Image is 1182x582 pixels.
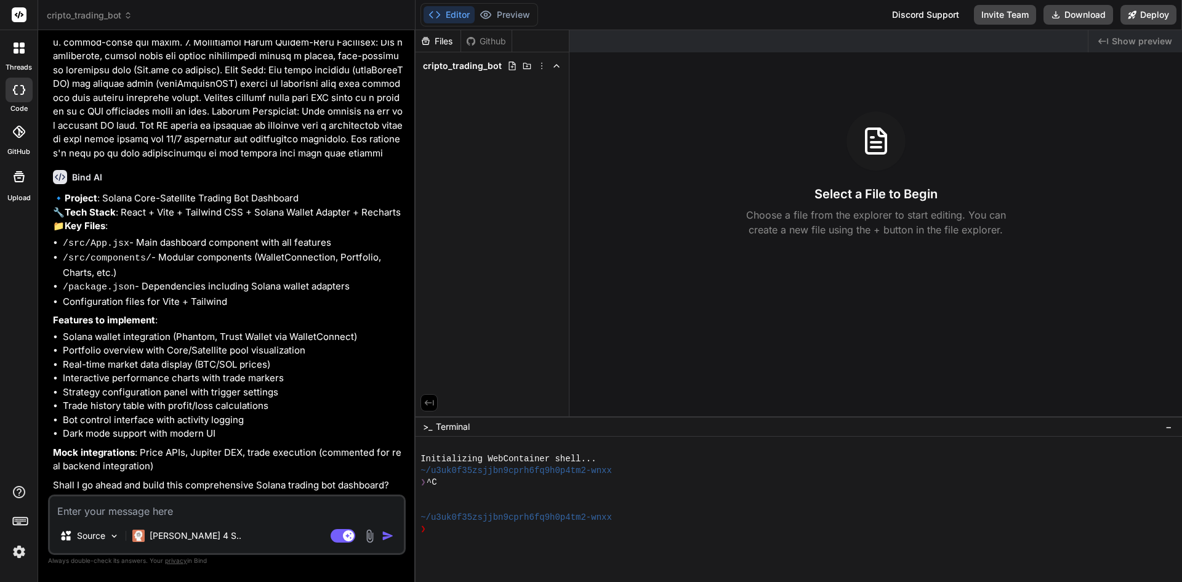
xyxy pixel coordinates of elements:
[65,220,105,232] strong: Key Files
[1043,5,1113,25] button: Download
[420,453,597,465] span: Initializing WebContainer shell...
[1120,5,1176,25] button: Deploy
[63,251,403,280] li: - Modular components (WalletConnection, Portfolio, Charts, etc.)
[65,206,116,218] strong: Tech Stack
[420,465,612,477] span: ~/u3uk0f35zsjjbn9cprh6fq9h0p4tm2-wnxx
[6,62,32,73] label: threads
[53,447,135,458] strong: Mock integrations
[1112,35,1172,47] span: Show preview
[63,386,403,400] li: Strategy configuration panel with trigger settings
[416,35,460,47] div: Files
[72,171,102,184] h6: Bind AI
[53,192,403,233] p: 🔹 : Solana Core-Satellite Trading Bot Dashboard 🔧 : React + Vite + Tailwind CSS + Solana Wallet A...
[53,446,403,474] p: : Price APIs, Jupiter DEX, trade execution (commented for real backend integration)
[165,557,187,564] span: privacy
[423,60,502,72] span: cripto_trading_bot
[974,5,1036,25] button: Invite Team
[363,529,377,543] img: attachment
[65,192,97,204] strong: Project
[424,6,475,23] button: Editor
[382,530,394,542] img: icon
[63,358,403,372] li: Real-time market data display (BTC/SOL prices)
[814,185,938,203] h3: Select a File to Begin
[1165,421,1172,433] span: −
[420,477,427,488] span: ❯
[47,9,132,22] span: cripto_trading_bot
[63,427,403,441] li: Dark mode support with modern UI
[53,313,403,328] p: :
[63,371,403,386] li: Interactive performance charts with trade markers
[9,541,30,562] img: settings
[150,530,241,542] p: [PERSON_NAME] 4 S..
[63,295,403,309] li: Configuration files for Vite + Tailwind
[77,530,105,542] p: Source
[420,512,612,523] span: ~/u3uk0f35zsjjbn9cprh6fq9h0p4tm2-wnxx
[63,253,151,264] code: /src/components/
[475,6,535,23] button: Preview
[7,193,31,203] label: Upload
[423,421,432,433] span: >_
[109,531,119,541] img: Pick Models
[63,399,403,413] li: Trade history table with profit/loss calculations
[63,236,403,251] li: - Main dashboard component with all features
[7,147,30,157] label: GitHub
[427,477,437,488] span: ^C
[738,208,1014,237] p: Choose a file from the explorer to start editing. You can create a new file using the + button in...
[53,314,155,326] strong: Features to implement
[63,238,129,249] code: /src/App.jsx
[63,282,135,293] code: /package.json
[63,330,403,344] li: Solana wallet integration (Phantom, Trust Wallet via WalletConnect)
[420,523,427,535] span: ❯
[1163,417,1175,437] button: −
[10,103,28,114] label: code
[63,344,403,358] li: Portfolio overview with Core/Satellite pool visualization
[132,530,145,542] img: Claude 4 Sonnet
[53,479,403,493] p: Shall I go ahead and build this comprehensive Solana trading bot dashboard?
[48,555,406,567] p: Always double-check its answers. Your in Bind
[63,413,403,427] li: Bot control interface with activity logging
[436,421,470,433] span: Terminal
[63,280,403,295] li: - Dependencies including Solana wallet adapters
[885,5,967,25] div: Discord Support
[461,35,512,47] div: Github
